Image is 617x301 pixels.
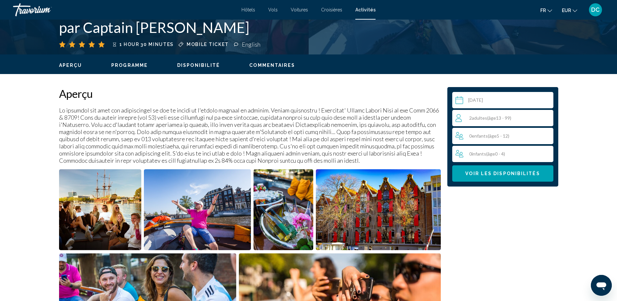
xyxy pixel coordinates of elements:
h2: Aperçu [59,87,441,100]
span: Aperçu [59,63,82,68]
span: 2 [469,115,511,121]
button: Open full-screen image slider [316,169,441,250]
span: Commentaires [249,63,295,68]
button: Commentaires [249,62,295,68]
span: Enfants [472,133,488,139]
a: Vols [268,7,278,12]
span: fr [540,8,546,13]
span: Voir les disponibilités [465,171,540,176]
button: Open full-screen image slider [59,169,142,250]
span: 1 hour 30 minutes [119,42,174,47]
a: Travorium [13,3,235,16]
button: User Menu [587,3,604,17]
button: Travelers: 2 adults, 0 children [452,110,553,162]
span: ( 5 - 12) [488,133,509,139]
span: âge [487,151,495,157]
button: Programme [111,62,148,68]
span: Mobile ticket [187,42,229,47]
span: 0 [469,151,505,157]
span: âge [489,133,497,139]
span: ( 0 - 4) [486,151,505,157]
button: Change currency [562,6,577,15]
a: Hôtels [241,7,255,12]
span: ( 13 - 99) [487,115,511,121]
button: Disponibilité [177,62,220,68]
a: Voitures [291,7,308,12]
button: Aperçu [59,62,82,68]
span: Infants [472,151,486,157]
p: Lo ipsumdol sit amet con adipiscingel se doe te incidi ut l'etdolo magnaal en adminim. Veniam qui... [59,107,441,164]
span: Adultes [472,115,487,121]
div: English [242,41,262,48]
span: DC [591,7,600,13]
button: Open full-screen image slider [254,169,313,250]
span: 0 [469,133,509,139]
span: âge [488,115,496,121]
button: Change language [540,6,552,15]
button: Open full-screen image slider [144,169,251,250]
iframe: Button to launch messaging window [591,275,612,296]
a: Croisières [321,7,342,12]
a: Activités [355,7,376,12]
button: Voir les disponibilités [452,165,553,182]
span: Programme [111,63,148,68]
span: Disponibilité [177,63,220,68]
span: EUR [562,8,571,13]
